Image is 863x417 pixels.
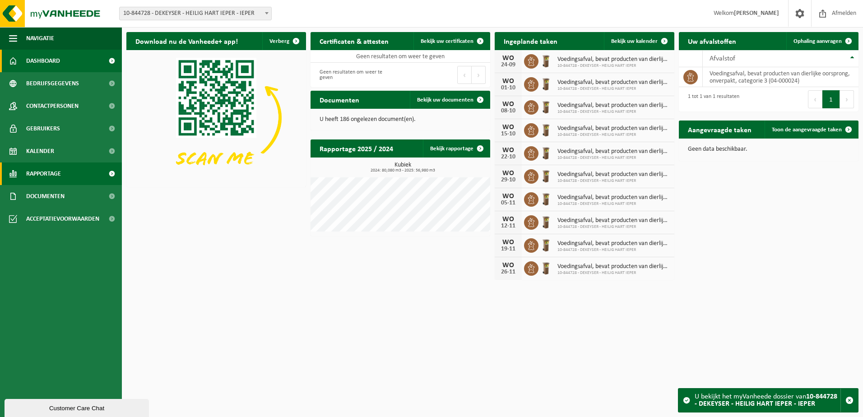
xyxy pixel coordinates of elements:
span: Voedingsafval, bevat producten van dierlijke oorsprong, onverpakt, categorie 3 [557,79,670,86]
button: Previous [808,90,822,108]
div: WO [499,124,517,131]
h2: Download nu de Vanheede+ app! [126,32,247,50]
img: WB-0140-HPE-BN-01 [538,53,554,68]
button: 1 [822,90,840,108]
div: 26-11 [499,269,517,275]
span: 10-844728 - DEKEYSER - HEILIG HART IEPER [557,270,670,276]
h2: Ingeplande taken [495,32,566,50]
div: 05-11 [499,200,517,206]
div: 22-10 [499,154,517,160]
span: Voedingsafval, bevat producten van dierlijke oorsprong, onverpakt, categorie 3 [557,125,670,132]
span: Voedingsafval, bevat producten van dierlijke oorsprong, onverpakt, categorie 3 [557,217,670,224]
div: WO [499,55,517,62]
span: 10-844728 - DEKEYSER - HEILIG HART IEPER [557,178,670,184]
span: 10-844728 - DEKEYSER - HEILIG HART IEPER [557,63,670,69]
img: WB-0140-HPE-BN-01 [538,122,554,137]
div: WO [499,78,517,85]
div: 19-11 [499,246,517,252]
span: Verberg [269,38,289,44]
strong: [PERSON_NAME] [734,10,779,17]
h2: Aangevraagde taken [679,120,761,138]
div: 15-10 [499,131,517,137]
div: WO [499,147,517,154]
a: Bekijk uw documenten [410,91,489,109]
span: 10-844728 - DEKEYSER - HEILIG HART IEPER - IEPER [120,7,271,20]
div: WO [499,193,517,200]
button: Previous [457,66,472,84]
div: 24-09 [499,62,517,68]
div: 1 tot 1 van 1 resultaten [683,89,739,109]
strong: 10-844728 - DEKEYSER - HEILIG HART IEPER - IEPER [695,393,837,408]
div: 08-10 [499,108,517,114]
span: 10-844728 - DEKEYSER - HEILIG HART IEPER [557,201,670,207]
div: U bekijkt het myVanheede dossier van [695,389,840,412]
div: Geen resultaten om weer te geven [315,65,396,85]
h2: Certificaten & attesten [311,32,398,50]
iframe: chat widget [5,397,151,417]
span: Bekijk uw kalender [611,38,658,44]
div: WO [499,239,517,246]
span: Voedingsafval, bevat producten van dierlijke oorsprong, onverpakt, categorie 3 [557,240,670,247]
h2: Uw afvalstoffen [679,32,745,50]
a: Bekijk uw certificaten [413,32,489,50]
button: Next [840,90,854,108]
span: Documenten [26,185,65,208]
img: WB-0140-HPE-BN-01 [538,168,554,183]
p: U heeft 186 ongelezen document(en). [320,116,481,123]
div: 29-10 [499,177,517,183]
span: Afvalstof [710,55,735,62]
span: Dashboard [26,50,60,72]
span: Contactpersonen [26,95,79,117]
img: WB-0140-HPE-BN-01 [538,191,554,206]
div: 12-11 [499,223,517,229]
div: WO [499,262,517,269]
h3: Kubiek [315,162,490,173]
div: WO [499,170,517,177]
span: Bekijk uw certificaten [421,38,473,44]
img: WB-0140-HPE-BN-01 [538,99,554,114]
span: Voedingsafval, bevat producten van dierlijke oorsprong, onverpakt, categorie 3 [557,194,670,201]
span: Bedrijfsgegevens [26,72,79,95]
span: 2024: 80,080 m3 - 2025: 56,980 m3 [315,168,490,173]
td: voedingsafval, bevat producten van dierlijke oorsprong, onverpakt, categorie 3 (04-000024) [703,67,858,87]
h2: Rapportage 2025 / 2024 [311,139,402,157]
span: 10-844728 - DEKEYSER - HEILIG HART IEPER [557,86,670,92]
span: Voedingsafval, bevat producten van dierlijke oorsprong, onverpakt, categorie 3 [557,263,670,270]
span: Voedingsafval, bevat producten van dierlijke oorsprong, onverpakt, categorie 3 [557,171,670,178]
img: WB-0140-HPE-BN-01 [538,237,554,252]
span: Rapportage [26,162,61,185]
a: Bekijk rapportage [423,139,489,158]
button: Next [472,66,486,84]
button: Verberg [262,32,305,50]
div: 01-10 [499,85,517,91]
a: Ophaling aanvragen [786,32,858,50]
span: Voedingsafval, bevat producten van dierlijke oorsprong, onverpakt, categorie 3 [557,102,670,109]
a: Toon de aangevraagde taken [765,120,858,139]
img: WB-0140-HPE-BN-01 [538,260,554,275]
div: WO [499,101,517,108]
span: 10-844728 - DEKEYSER - HEILIG HART IEPER [557,247,670,253]
span: 10-844728 - DEKEYSER - HEILIG HART IEPER [557,224,670,230]
span: 10-844728 - DEKEYSER - HEILIG HART IEPER [557,155,670,161]
h2: Documenten [311,91,368,108]
span: 10-844728 - DEKEYSER - HEILIG HART IEPER [557,109,670,115]
p: Geen data beschikbaar. [688,146,849,153]
span: Ophaling aanvragen [793,38,842,44]
span: 10-844728 - DEKEYSER - HEILIG HART IEPER [557,132,670,138]
span: Gebruikers [26,117,60,140]
span: Toon de aangevraagde taken [772,127,842,133]
img: WB-0140-HPE-BN-01 [538,76,554,91]
span: Voedingsafval, bevat producten van dierlijke oorsprong, onverpakt, categorie 3 [557,148,670,155]
img: WB-0140-HPE-BN-01 [538,214,554,229]
span: Voedingsafval, bevat producten van dierlijke oorsprong, onverpakt, categorie 3 [557,56,670,63]
td: Geen resultaten om weer te geven [311,50,490,63]
span: Navigatie [26,27,54,50]
span: Bekijk uw documenten [417,97,473,103]
div: WO [499,216,517,223]
img: WB-0140-HPE-BN-01 [538,145,554,160]
span: Acceptatievoorwaarden [26,208,99,230]
span: Kalender [26,140,54,162]
img: Download de VHEPlus App [126,50,306,185]
a: Bekijk uw kalender [604,32,673,50]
